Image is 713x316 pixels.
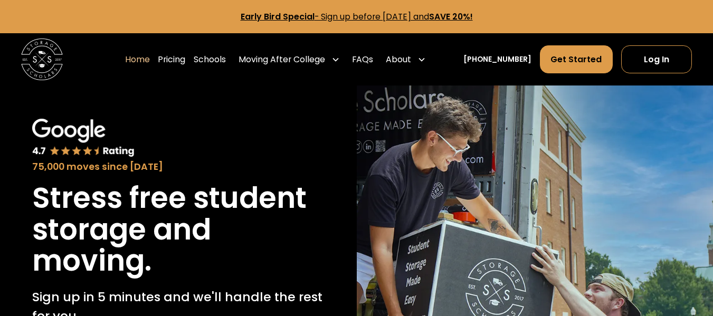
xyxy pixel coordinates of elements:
a: Log In [621,45,692,73]
a: FAQs [352,45,373,74]
h1: Stress free student storage and moving. [32,183,325,277]
a: Get Started [540,45,613,73]
div: Moving After College [234,45,344,74]
a: Early Bird Special- Sign up before [DATE] andSAVE 20%! [241,11,473,23]
a: Schools [194,45,226,74]
div: About [382,45,430,74]
a: [PHONE_NUMBER] [463,54,531,65]
div: About [386,53,411,66]
img: Google 4.7 star rating [32,119,135,158]
strong: Early Bird Special [241,11,315,23]
strong: SAVE 20%! [429,11,473,23]
div: Moving After College [239,53,325,66]
img: Storage Scholars main logo [21,39,63,80]
a: Home [125,45,150,74]
a: Pricing [158,45,185,74]
div: 75,000 moves since [DATE] [32,160,325,174]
